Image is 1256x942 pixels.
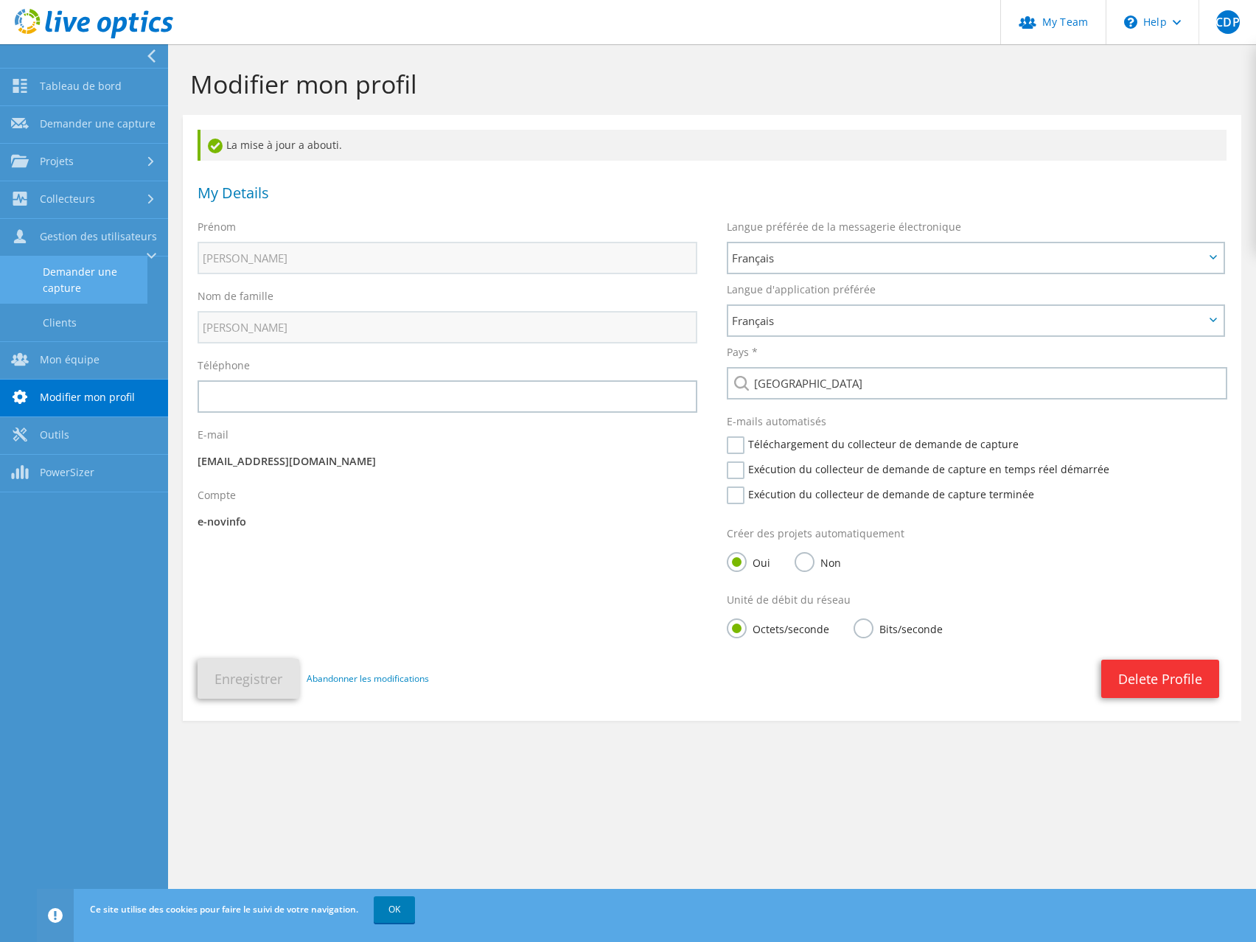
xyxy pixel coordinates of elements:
p: [EMAIL_ADDRESS][DOMAIN_NAME] [198,453,697,470]
label: Langue préférée de la messagerie électronique [727,220,961,234]
label: Bits/seconde [854,618,943,637]
label: Oui [727,552,770,571]
span: CDP [1216,10,1240,34]
span: Ce site utilise des cookies pour faire le suivi de votre navigation. [90,903,358,915]
label: Compte [198,488,236,503]
label: Exécution du collecteur de demande de capture en temps réel démarrée [727,461,1109,479]
h1: Modifier mon profil [190,69,1227,100]
label: Exécution du collecteur de demande de capture terminée [727,486,1034,504]
a: Abandonner les modifications [307,671,429,687]
button: Enregistrer [198,659,299,699]
label: E-mail [198,428,228,442]
label: Téléchargement du collecteur de demande de capture [727,436,1019,454]
label: Téléphone [198,358,250,373]
a: OK [374,896,415,923]
label: Pays * [727,345,758,360]
label: Nom de famille [198,289,273,304]
label: Langue d'application préférée [727,282,876,297]
label: Prénom [198,220,236,234]
label: Octets/seconde [727,618,829,637]
a: Delete Profile [1101,660,1219,698]
div: La mise à jour a abouti. [198,130,1227,161]
svg: \n [1124,15,1137,29]
label: Créer des projets automatiquement [727,526,904,541]
label: Unité de débit du réseau [727,593,851,607]
label: Non [795,552,841,571]
h1: My Details [198,186,1219,200]
p: e-novinfo [198,514,697,530]
label: E-mails automatisés [727,414,826,429]
span: Français [732,312,1204,329]
span: Français [732,249,1204,267]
